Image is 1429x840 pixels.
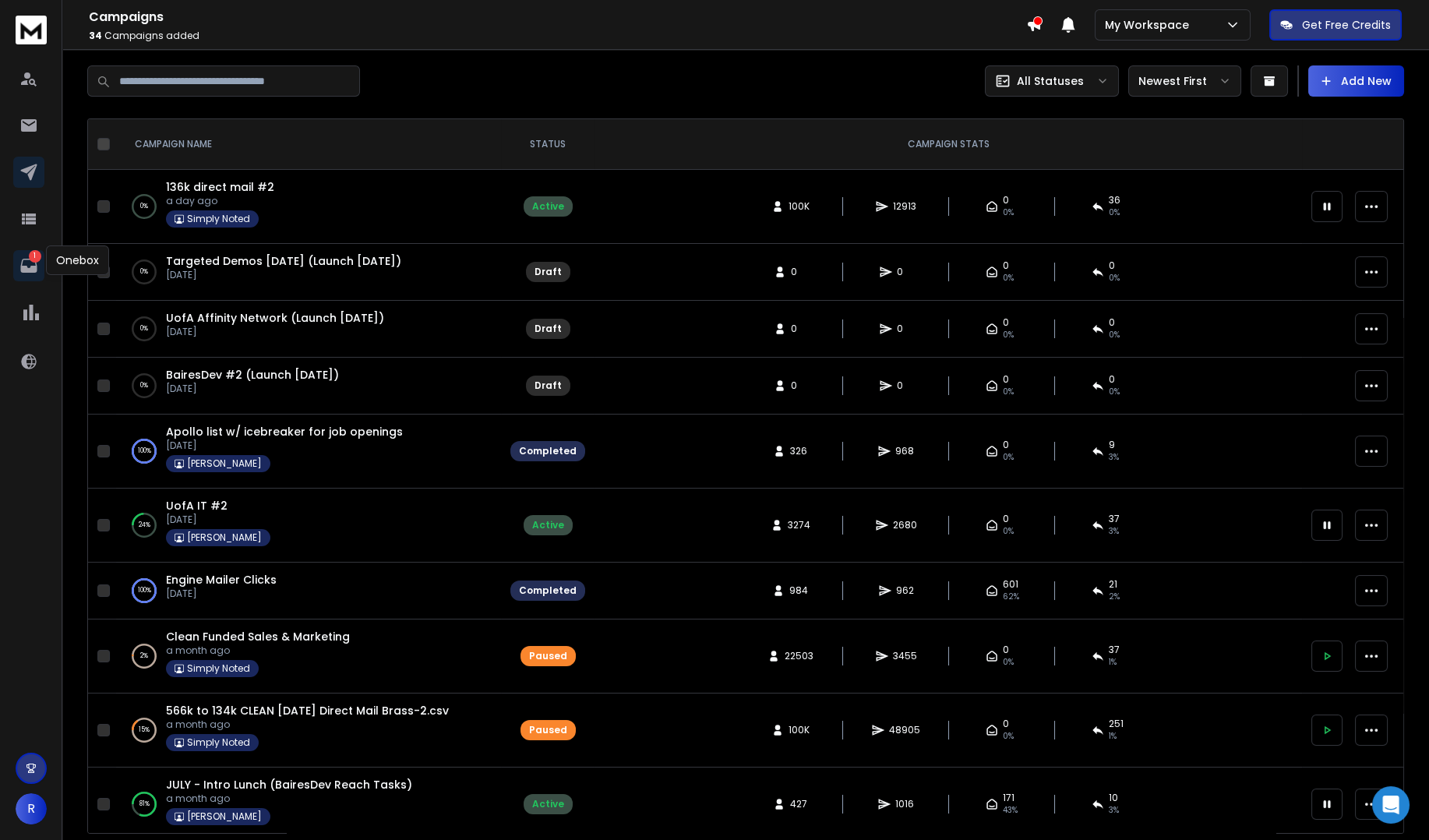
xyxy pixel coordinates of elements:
div: Active [532,519,564,531]
button: R [16,793,47,824]
p: [DATE] [166,514,270,526]
td: 100%Engine Mailer Clicks[DATE] [116,563,501,619]
div: Active [532,200,564,213]
img: logo [16,16,47,44]
span: 0 [1109,316,1115,329]
span: 9 [1109,439,1115,451]
p: 100 % [138,443,151,459]
span: 0% [1003,656,1014,669]
span: Engine Mailer Clicks [166,572,277,588]
span: 37 [1109,513,1120,525]
span: 0 [897,379,912,392]
p: Simply Noted [187,736,250,749]
span: 0 [1003,194,1009,206]
div: Draft [535,323,562,335]
span: 1016 [895,798,914,810]
span: 326 [790,445,807,457]
p: [DATE] [166,439,403,452]
span: Targeted Demos [DATE] (Launch [DATE]) [166,253,401,269]
span: 0% [1003,206,1014,219]
span: 0 [1003,316,1009,329]
div: Draft [535,266,562,278]
td: 0%Targeted Demos [DATE] (Launch [DATE])[DATE] [116,244,501,301]
div: Active [532,798,564,810]
span: 100K [789,200,810,213]
span: 12913 [893,200,916,213]
div: Paused [529,724,567,736]
span: 968 [895,445,914,457]
span: 136k direct mail #2 [166,179,274,195]
a: BairesDev #2 (Launch [DATE]) [166,367,339,383]
div: Draft [535,379,562,392]
div: Onebox [46,245,109,275]
p: [PERSON_NAME] [187,457,262,470]
p: All Statuses [1017,73,1084,89]
p: 81 % [139,796,150,812]
span: 22503 [785,650,813,662]
div: Open Intercom Messenger [1372,786,1410,824]
span: 34 [89,29,102,42]
span: 43 % [1003,804,1018,817]
span: 171 [1003,792,1014,804]
p: 0 % [140,264,148,280]
p: a month ago [166,644,350,657]
td: 15%566k to 134k CLEAN [DATE] Direct Mail Brass-2.csva month agoSimply Noted [116,694,501,768]
span: 48905 [889,724,920,736]
span: 0 [791,266,806,278]
span: 3 % [1109,451,1119,464]
span: 100K [789,724,810,736]
span: 0% [1003,525,1014,538]
span: 566k to 134k CLEAN [DATE] Direct Mail Brass-2.csv [166,703,449,718]
span: 0 [1003,644,1009,656]
span: 0% [1003,451,1014,464]
span: 427 [790,798,807,810]
span: 962 [896,584,914,597]
span: 0 [897,266,912,278]
p: Simply Noted [187,213,250,225]
p: a day ago [166,195,274,207]
button: Newest First [1128,65,1241,97]
span: 0 [1003,373,1009,386]
span: 3274 [788,519,810,531]
span: 0 [791,379,806,392]
p: My Workspace [1105,17,1195,33]
span: 0% [1109,272,1120,284]
span: 0 [1003,513,1009,525]
span: 0% [1003,386,1014,398]
a: Apollo list w/ icebreaker for job openings [166,424,403,439]
td: 24%UofA IT #2[DATE][PERSON_NAME] [116,489,501,563]
a: UofA Affinity Network (Launch [DATE]) [166,310,384,326]
p: [PERSON_NAME] [187,810,262,823]
p: Get Free Credits [1302,17,1391,33]
span: 0 [1003,259,1009,272]
span: 0 [1003,439,1009,451]
a: UofA IT #2 [166,498,228,514]
span: 0% [1109,386,1120,398]
span: 0 [1109,259,1115,272]
p: a month ago [166,718,449,731]
p: 0 % [140,321,148,337]
span: 251 [1109,718,1124,730]
th: STATUS [501,119,595,170]
p: [DATE] [166,269,401,281]
a: 1 [13,250,44,281]
button: Get Free Credits [1269,9,1402,41]
span: 10 [1109,792,1118,804]
p: [PERSON_NAME] [187,531,262,544]
a: Clean Funded Sales & Marketing [166,629,350,644]
span: 2680 [893,519,917,531]
span: 3 % [1109,804,1119,817]
td: 0%BairesDev #2 (Launch [DATE])[DATE] [116,358,501,415]
span: 3455 [893,650,917,662]
a: JULY - Intro Lunch (BairesDev Reach Tasks) [166,777,412,792]
p: 1 [29,250,41,263]
span: 3 % [1109,525,1119,538]
span: 0 % [1109,206,1120,219]
span: 0% [1109,329,1120,341]
span: 0% [1003,272,1014,284]
td: 100%Apollo list w/ icebreaker for job openings[DATE][PERSON_NAME] [116,415,501,489]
